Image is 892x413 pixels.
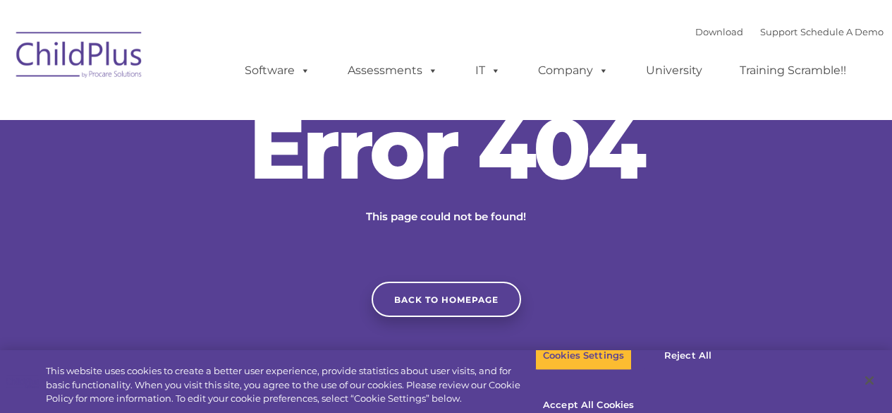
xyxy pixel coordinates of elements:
a: Support [760,26,798,37]
a: Company [524,56,623,85]
button: Reject All [644,341,732,371]
font: | [695,26,884,37]
a: Back to homepage [372,282,521,317]
div: This website uses cookies to create a better user experience, provide statistics about user visit... [46,364,535,406]
button: Close [854,365,885,396]
a: Download [695,26,743,37]
a: Training Scramble!! [726,56,860,85]
a: Schedule A Demo [800,26,884,37]
img: ChildPlus by Procare Solutions [9,22,150,92]
a: University [632,56,716,85]
button: Cookies Settings [535,341,632,371]
a: Software [231,56,324,85]
a: IT [461,56,515,85]
h2: Error 404 [235,106,658,191]
p: This page could not be found! [298,208,594,225]
a: Assessments [334,56,452,85]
